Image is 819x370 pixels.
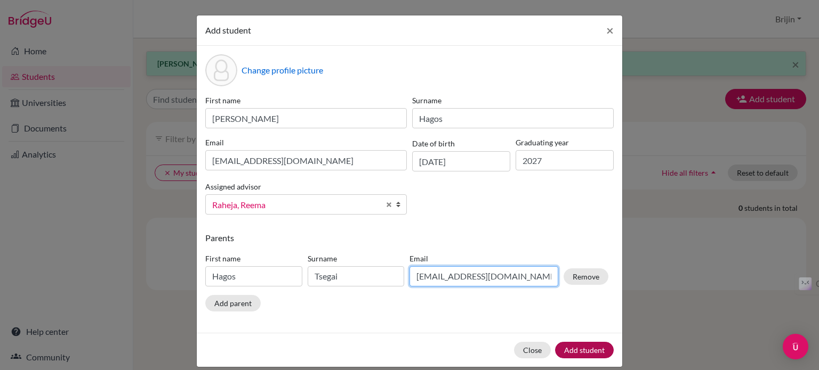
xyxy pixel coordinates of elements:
[412,151,510,171] input: dd/mm/yyyy
[564,268,608,285] button: Remove
[205,232,614,244] p: Parents
[205,295,261,311] button: Add parent
[514,342,551,358] button: Close
[516,137,614,148] label: Graduating year
[783,334,808,359] div: Open Intercom Messenger
[598,15,622,45] button: Close
[555,342,614,358] button: Add student
[606,22,614,38] span: ×
[205,54,237,86] div: Profile picture
[205,95,407,106] label: First name
[409,253,558,264] label: Email
[205,137,407,148] label: Email
[308,253,405,264] label: Surname
[205,253,302,264] label: First name
[412,138,455,149] label: Date of birth
[212,198,380,212] span: Raheja, Reema
[205,181,261,192] label: Assigned advisor
[412,95,614,106] label: Surname
[205,25,251,35] span: Add student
